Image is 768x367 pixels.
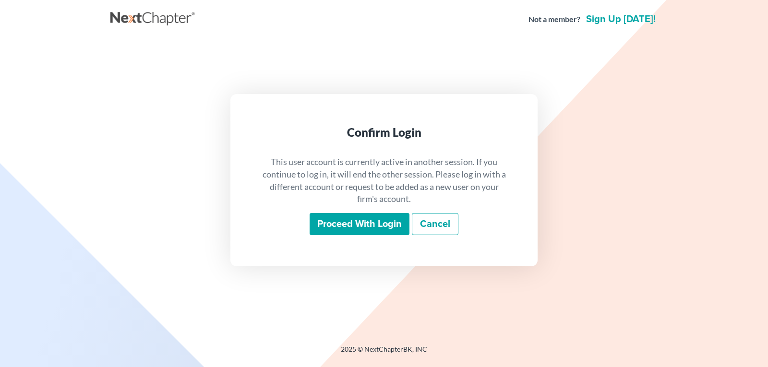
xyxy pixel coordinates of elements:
[261,125,507,140] div: Confirm Login
[412,213,458,235] a: Cancel
[584,14,658,24] a: Sign up [DATE]!
[310,213,409,235] input: Proceed with login
[110,344,658,362] div: 2025 © NextChapterBK, INC
[261,156,507,205] p: This user account is currently active in another session. If you continue to log in, it will end ...
[528,14,580,25] strong: Not a member?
